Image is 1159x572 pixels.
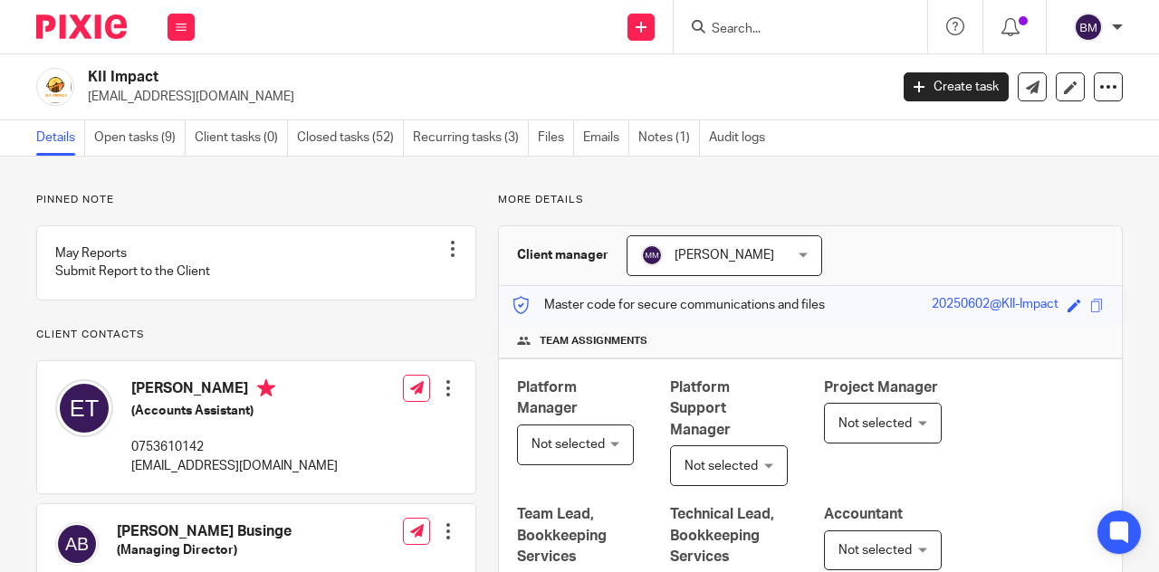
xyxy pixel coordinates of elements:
a: Open tasks (9) [94,120,186,156]
p: [EMAIL_ADDRESS][DOMAIN_NAME] [131,457,338,475]
img: svg%3E [55,522,99,566]
a: Closed tasks (52) [297,120,404,156]
img: svg%3E [641,244,663,266]
p: Client contacts [36,328,476,342]
p: [EMAIL_ADDRESS][DOMAIN_NAME] [88,88,876,106]
p: More details [498,193,1123,207]
p: Master code for secure communications and files [512,296,825,314]
span: Team assignments [540,334,647,348]
h4: [PERSON_NAME] Businge [117,522,323,541]
a: Details [36,120,85,156]
p: 0753610142 [131,438,338,456]
a: Recurring tasks (3) [413,120,529,156]
a: Client tasks (0) [195,120,288,156]
a: Notes (1) [638,120,700,156]
h5: (Accounts Assistant) [131,402,338,420]
h5: (Managing Director) [117,541,323,559]
img: KII-Impact.png [36,68,74,106]
input: Search [710,22,873,38]
h4: [PERSON_NAME] [131,379,338,402]
span: Not selected [838,544,912,557]
img: svg%3E [1074,13,1103,42]
a: Emails [583,120,629,156]
h2: KII Impact [88,68,719,87]
i: Primary [257,379,275,397]
img: Pixie [36,14,127,39]
span: Not selected [685,460,758,472]
span: Platform Support Manager [670,380,731,437]
span: Accountant [824,507,903,521]
span: Platform Manager [517,380,578,415]
p: Pinned note [36,193,476,207]
span: Not selected [838,417,912,430]
span: Technical Lead, Bookkeeping Services [670,507,774,564]
h3: Client manager [517,246,608,264]
span: Project Manager [824,380,938,395]
div: 20250602@KII-Impact [932,295,1058,316]
a: Files [538,120,574,156]
span: Not selected [532,438,605,451]
img: svg%3E [55,379,113,437]
span: [PERSON_NAME] [675,249,774,262]
span: Team Lead, Bookkeeping Services [517,507,607,564]
a: Audit logs [709,120,774,156]
a: Create task [904,72,1009,101]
